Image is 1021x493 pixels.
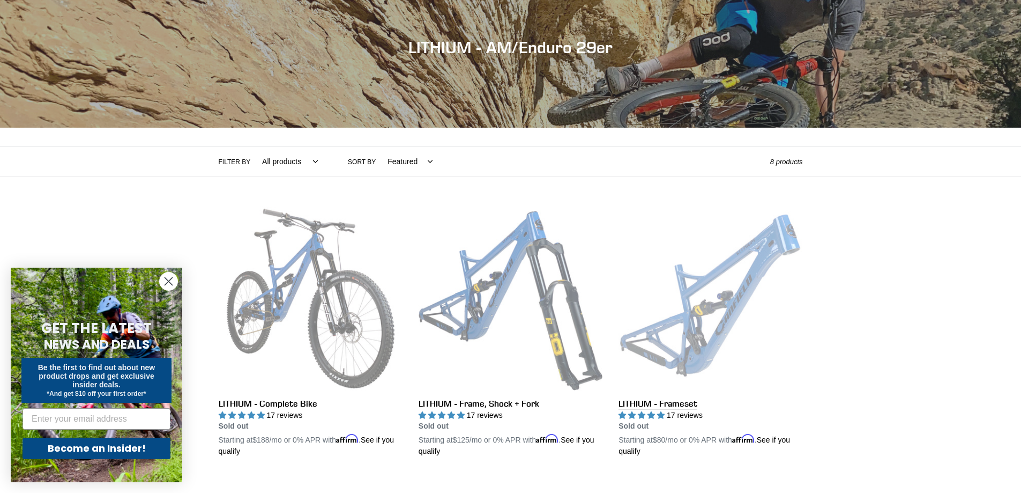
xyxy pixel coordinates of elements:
span: 8 products [770,158,803,166]
span: LITHIUM - AM/Enduro 29er [408,38,613,57]
span: NEWS AND DEALS [44,336,150,353]
label: Filter by [219,157,251,167]
button: Become an Insider! [23,438,170,459]
button: Close dialog [159,272,178,291]
label: Sort by [348,157,376,167]
span: *And get $10 off your first order* [47,390,146,398]
input: Enter your email address [23,408,170,430]
span: Be the first to find out about new product drops and get exclusive insider deals. [38,363,155,389]
span: GET THE LATEST [41,319,152,338]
